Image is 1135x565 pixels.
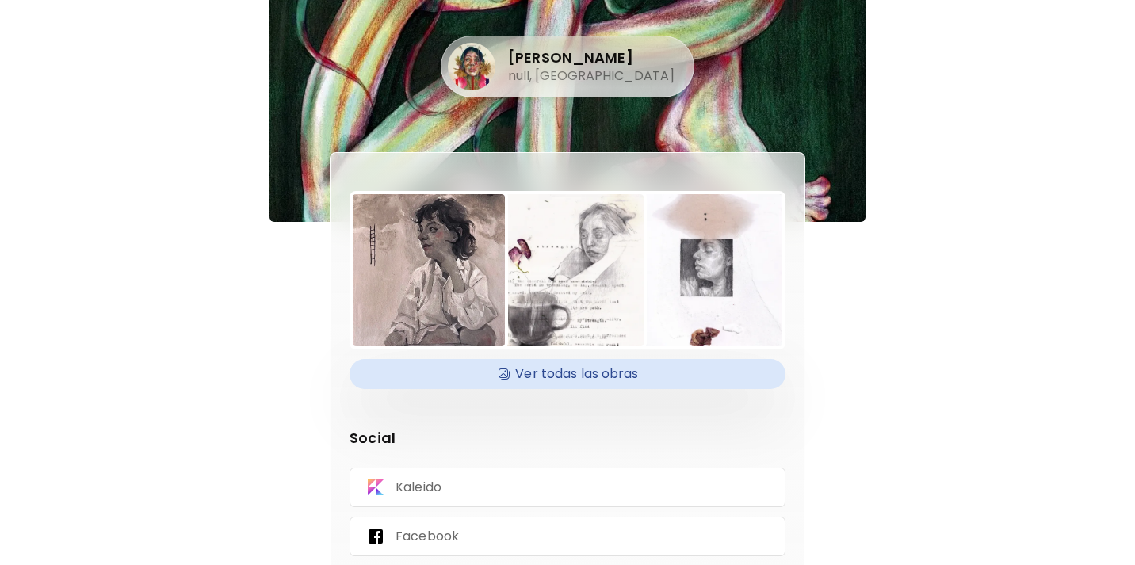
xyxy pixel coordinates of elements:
[496,362,512,386] img: Available
[508,48,675,67] h4: [PERSON_NAME]
[366,478,385,497] img: Kaleido
[350,427,785,449] p: Social
[353,194,505,346] img: https://cdn.kaleido.art/CDN/Artwork/144730/Thumbnail/large.webp?updated=649820
[508,67,675,85] h5: null, [GEOGRAPHIC_DATA]
[630,194,782,346] img: https://cdn.kaleido.art/CDN/Artwork/107244/Thumbnail/medium.webp?updated=468578
[396,528,459,545] p: Facebook
[396,479,441,496] p: Kaleido
[359,362,776,386] h4: Ver todas las obras
[350,359,785,389] div: AvailableVer todas las obras
[491,194,644,346] img: https://cdn.kaleido.art/CDN/Artwork/142618/Thumbnail/medium.webp?updated=641980
[448,43,675,90] div: [PERSON_NAME]null, [GEOGRAPHIC_DATA]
